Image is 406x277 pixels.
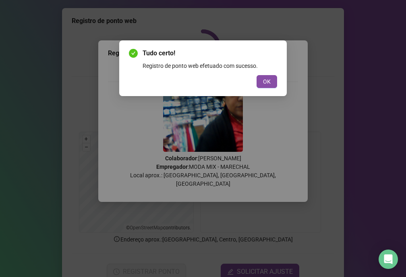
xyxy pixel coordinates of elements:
span: Tudo certo! [143,48,277,58]
button: OK [257,75,277,88]
div: Registro de ponto web efetuado com sucesso. [143,61,277,70]
span: OK [263,77,271,86]
div: Open Intercom Messenger [379,250,398,269]
span: check-circle [129,49,138,58]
